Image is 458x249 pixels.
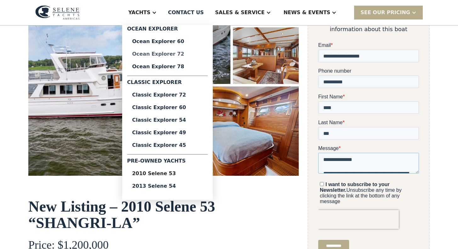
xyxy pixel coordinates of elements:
a: open lightbox [233,27,299,84]
img: logo [35,5,80,20]
a: Classic Explorer 72 [127,89,208,101]
a: Ocean Explorer 60 [127,35,208,48]
div: Ocean Explorer [127,25,208,35]
div: Classic Explorer 72 [132,92,203,97]
div: Ocean Explorer 78 [132,64,203,69]
a: Ocean Explorer 78 [127,60,208,73]
a: Ocean Explorer 72 [127,48,208,60]
a: Classic Explorer 54 [127,114,208,126]
div: Classic Explorer 45 [132,143,203,148]
a: 2010 Selene 53 [127,167,208,180]
div: Classic Explorer 60 [132,105,203,110]
div: Contact US [168,9,204,16]
nav: Yachts [122,25,213,200]
a: open lightbox [165,86,298,176]
div: 2010 Selene 53 [132,171,203,176]
a: Classic Explorer 49 [127,126,208,139]
a: 2013 Selene 54 [127,180,208,192]
div: 2013 Selene 54 [132,184,203,189]
div: News & EVENTS [284,9,331,16]
div: Classic Explorer 54 [132,118,203,123]
a: Classic Explorer 45 [127,139,208,152]
div: Classic Explorer 49 [132,130,203,135]
div: SEE Our Pricing [354,6,423,19]
strong: New Listing – 2010 Selene 53 “SHANGRI-LA” [28,198,215,231]
div: SEE Our Pricing [360,9,410,16]
div: Yachts [128,9,150,16]
a: Classic Explorer 60 [127,101,208,114]
div: Ocean Explorer 60 [132,39,203,44]
div: Classic Explorer [127,79,208,89]
div: Sales & Service [215,9,264,16]
div: Pre-Owned Yachts [127,157,208,167]
div: Ocean Explorer 72 [132,52,203,57]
